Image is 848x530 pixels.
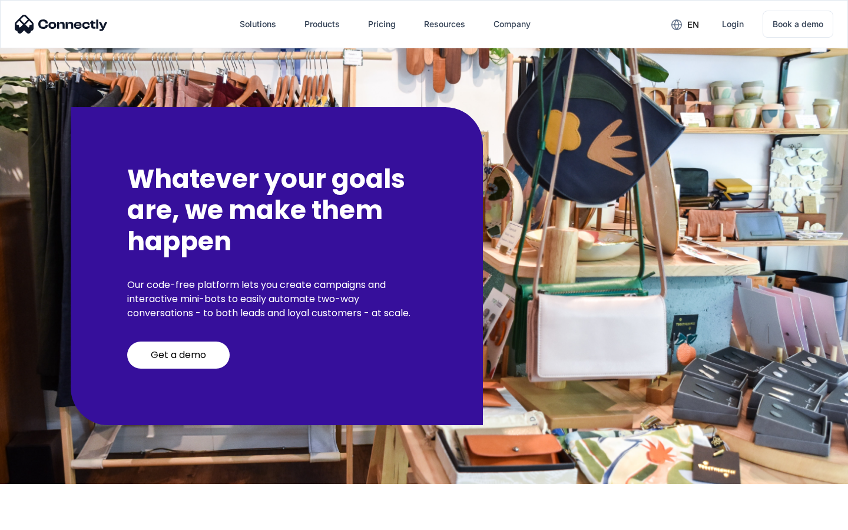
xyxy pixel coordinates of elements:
[484,10,540,38] div: Company
[12,509,71,526] aside: Language selected: English
[662,15,708,33] div: en
[127,164,426,257] h2: Whatever your goals are, we make them happen
[127,278,426,320] p: Our code-free platform lets you create campaigns and interactive mini-bots to easily automate two...
[722,16,744,32] div: Login
[763,11,833,38] a: Book a demo
[24,509,71,526] ul: Language list
[230,10,286,38] div: Solutions
[415,10,475,38] div: Resources
[359,10,405,38] a: Pricing
[713,10,753,38] a: Login
[424,16,465,32] div: Resources
[295,10,349,38] div: Products
[15,15,108,34] img: Connectly Logo
[687,16,699,33] div: en
[304,16,340,32] div: Products
[151,349,206,361] div: Get a demo
[368,16,396,32] div: Pricing
[493,16,531,32] div: Company
[127,342,230,369] a: Get a demo
[240,16,276,32] div: Solutions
